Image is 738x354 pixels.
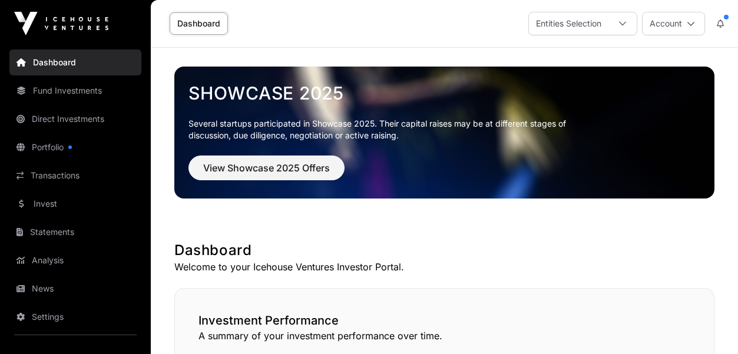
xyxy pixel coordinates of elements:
a: Settings [9,304,141,330]
a: Invest [9,191,141,217]
a: Direct Investments [9,106,141,132]
p: A summary of your investment performance over time. [198,329,690,343]
img: Icehouse Ventures Logo [14,12,108,35]
a: Analysis [9,247,141,273]
p: Several startups participated in Showcase 2025. Their capital raises may be at different stages o... [188,118,584,141]
button: Account [642,12,705,35]
a: Showcase 2025 [188,82,700,104]
a: View Showcase 2025 Offers [188,167,345,179]
a: Dashboard [170,12,228,35]
a: Portfolio [9,134,141,160]
span: View Showcase 2025 Offers [203,161,330,175]
img: Showcase 2025 [174,67,714,198]
button: View Showcase 2025 Offers [188,156,345,180]
h1: Dashboard [174,241,714,260]
h2: Investment Performance [198,312,690,329]
a: Statements [9,219,141,245]
div: Entities Selection [529,12,608,35]
a: News [9,276,141,302]
a: Transactions [9,163,141,188]
p: Welcome to your Icehouse Ventures Investor Portal. [174,260,714,274]
a: Dashboard [9,49,141,75]
a: Fund Investments [9,78,141,104]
